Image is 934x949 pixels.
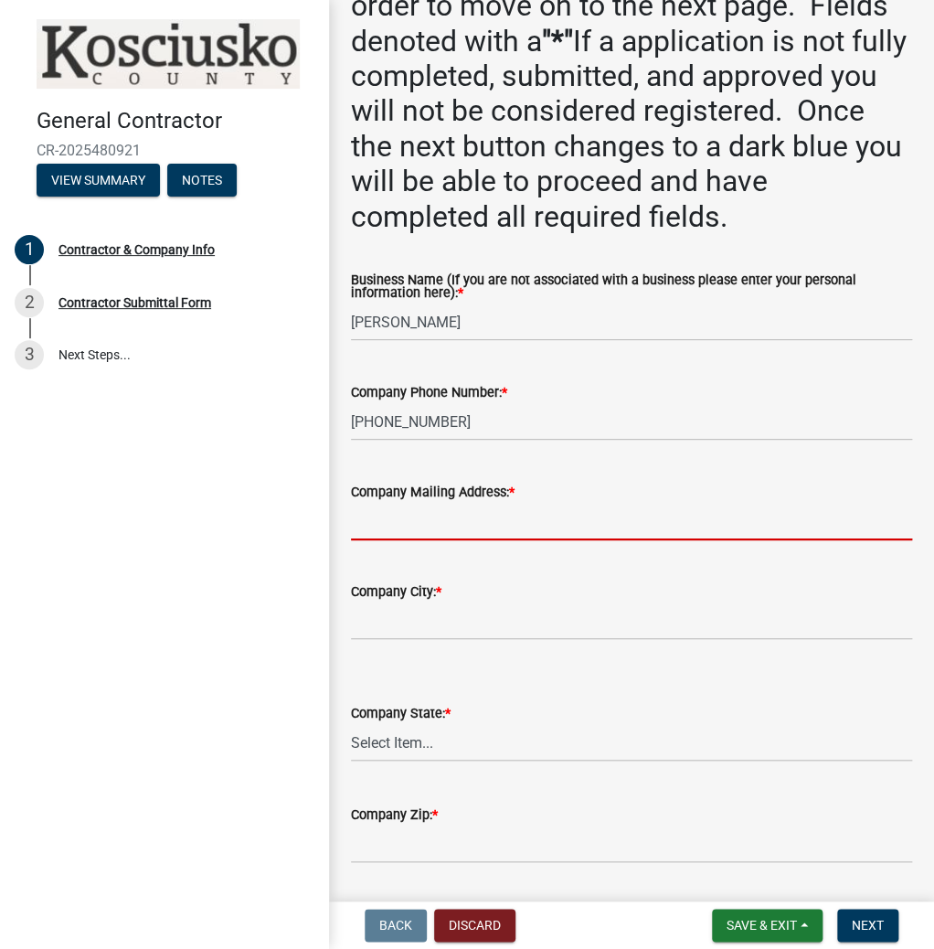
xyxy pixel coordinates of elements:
label: Company Mailing Address: [351,486,515,499]
label: Company Zip: [351,809,438,822]
label: Company City: [351,586,441,599]
label: Business Name (If you are not associated with a business please enter your personal information h... [351,274,912,301]
span: Back [379,918,412,933]
div: 3 [15,340,44,369]
button: View Summary [37,164,160,197]
label: Company State: [351,708,451,720]
button: Notes [167,164,237,197]
span: Save & Exit [727,918,797,933]
div: 2 [15,288,44,317]
button: Back [365,909,427,942]
h4: General Contractor [37,108,314,134]
span: CR-2025480921 [37,142,292,159]
wm-modal-confirm: Summary [37,174,160,188]
label: Company Phone Number: [351,387,507,400]
div: 1 [15,235,44,264]
button: Discard [434,909,515,942]
div: Contractor Submittal Form [58,296,211,309]
button: Save & Exit [712,909,823,942]
div: Contractor & Company Info [58,243,215,256]
wm-modal-confirm: Notes [167,174,237,188]
span: Next [852,918,884,933]
button: Next [837,909,898,942]
img: Kosciusko County, Indiana [37,19,300,89]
